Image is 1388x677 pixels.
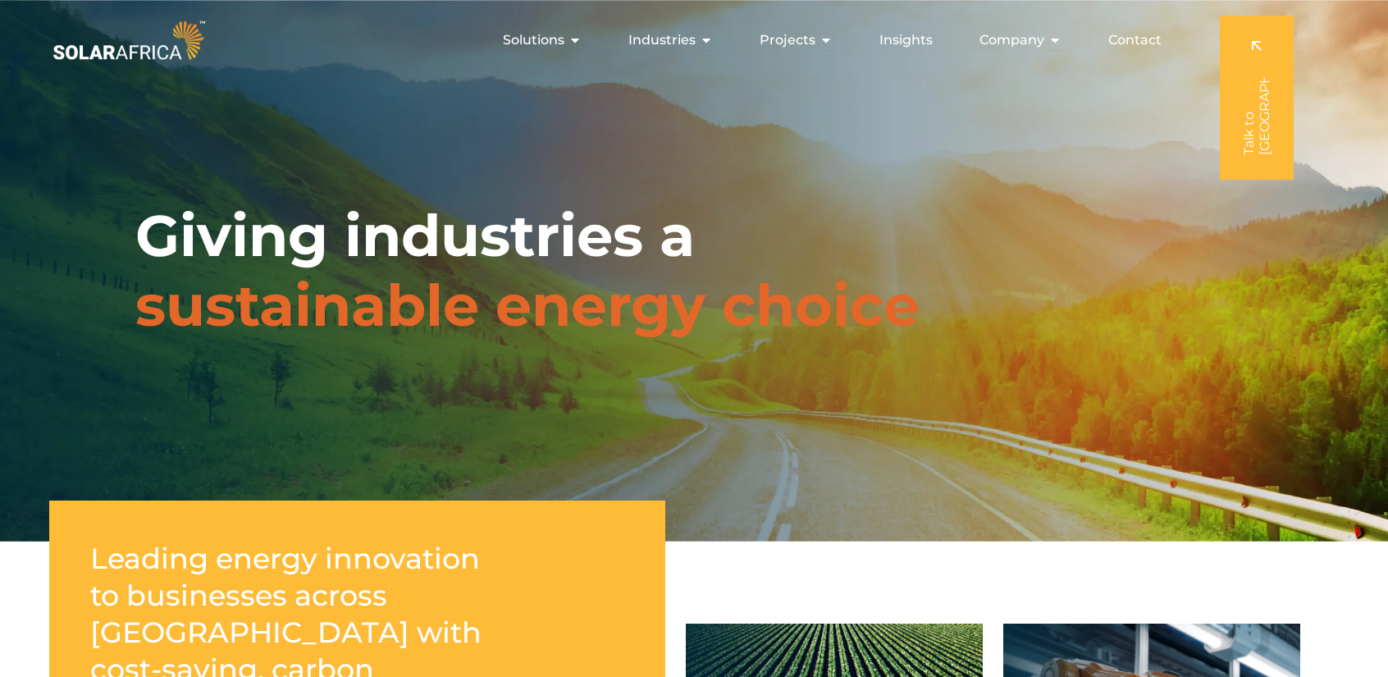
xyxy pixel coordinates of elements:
span: sustainable energy choice [135,270,920,341]
div: Menu Toggle [208,24,1175,57]
a: Insights [879,30,933,50]
nav: Menu [208,24,1175,57]
span: Company [979,30,1044,50]
a: Contact [1108,30,1162,50]
h1: Giving industries a [135,201,920,341]
span: Projects [760,30,815,50]
span: Industries [628,30,696,50]
span: Solutions [503,30,564,50]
